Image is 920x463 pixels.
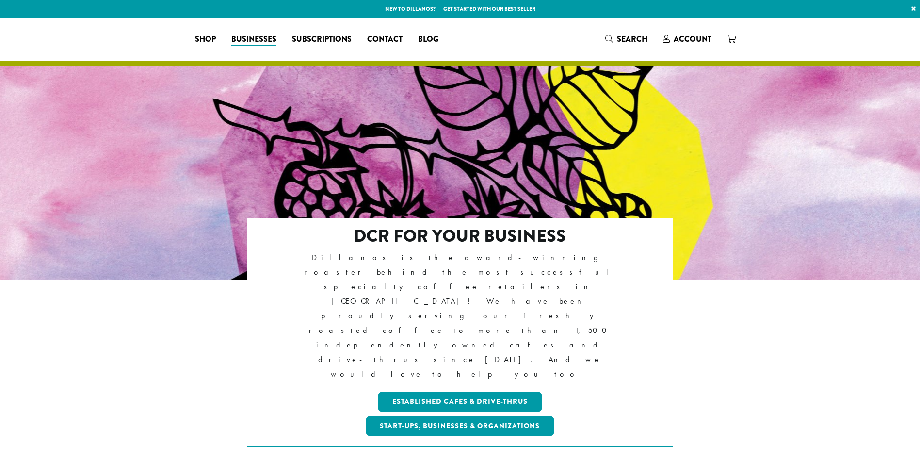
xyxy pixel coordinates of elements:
span: Search [617,33,647,45]
h2: DCR FOR YOUR BUSINESS [289,226,631,247]
span: Shop [195,33,216,46]
a: Shop [187,32,224,47]
a: Get started with our best seller [443,5,535,13]
span: Account [674,33,711,45]
span: Blog [418,33,438,46]
span: Contact [367,33,403,46]
span: Businesses [231,33,276,46]
a: Search [597,31,655,47]
p: Dillanos is the award-winning roaster behind the most successful specialty coffee retailers in [G... [289,250,631,382]
span: Subscriptions [292,33,352,46]
a: Start-ups, Businesses & Organizations [366,416,555,436]
a: Established Cafes & Drive-Thrus [378,392,542,412]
